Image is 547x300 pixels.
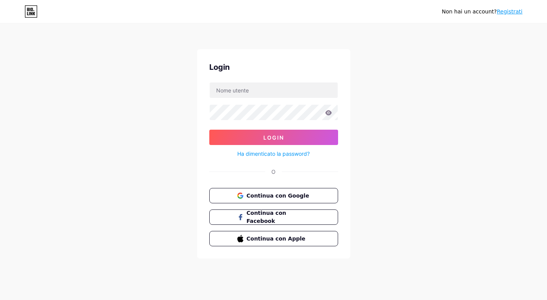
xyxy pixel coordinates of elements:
[209,188,338,203] button: Continua con Google
[237,150,310,158] a: Ha dimenticato la password?
[246,236,306,242] font: Continua con Apple
[237,150,310,157] font: Ha dimenticato la password?
[497,8,522,15] a: Registrati
[209,209,338,225] button: Continua con Facebook
[263,134,284,141] font: Login
[209,130,338,145] button: Login
[210,82,338,98] input: Nome utente
[246,193,309,199] font: Continua con Google
[246,210,286,224] font: Continua con Facebook
[442,8,497,15] font: Non hai un account?
[209,231,338,246] button: Continua con Apple
[271,168,276,175] font: O
[209,63,230,72] font: Login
